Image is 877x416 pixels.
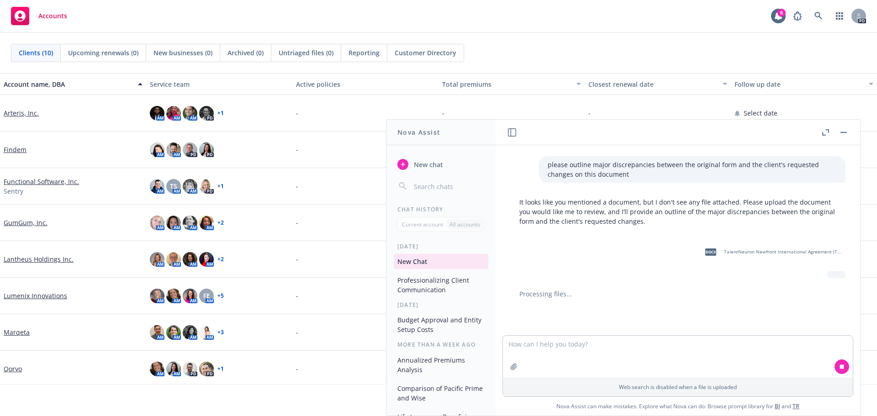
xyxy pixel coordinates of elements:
[296,254,298,264] span: -
[217,257,224,262] a: + 2
[499,397,856,416] span: Nova Assist can make mistakes. Explore what Nova can do: Browse prompt library for and
[4,145,26,154] a: Findem
[394,273,488,297] button: Professionalizing Client Communication
[166,252,181,267] img: photo
[296,218,298,227] span: -
[166,362,181,376] img: photo
[296,327,298,337] span: -
[705,248,716,255] span: docx
[217,293,224,299] a: + 5
[548,160,836,179] p: please outline major discrepancies between the original form and the client's requested changes o...
[38,12,67,20] span: Accounts
[166,325,181,340] img: photo
[217,330,224,335] a: + 3
[183,252,197,267] img: photo
[386,341,496,348] div: More than a week ago
[150,106,164,121] img: photo
[386,301,496,309] div: [DATE]
[830,7,849,25] a: Switch app
[150,142,164,157] img: photo
[166,216,181,230] img: photo
[183,362,197,376] img: photo
[7,3,71,29] a: Accounts
[146,73,292,95] button: Service team
[4,79,132,89] div: Account name, DBA
[68,48,138,58] span: Upcoming renewals (0)
[510,289,845,299] div: Processing files...
[170,181,177,191] span: TS
[199,179,214,194] img: photo
[183,216,197,230] img: photo
[199,362,214,376] img: photo
[508,383,847,391] p: Web search is disabled when a file is uploaded
[588,108,591,118] span: -
[292,73,438,95] button: Active policies
[199,325,214,340] img: photo
[777,9,786,17] div: 6
[519,197,836,226] p: It looks like you mentioned a document, but I don't see any file attached. Please upload the docu...
[150,362,164,376] img: photo
[386,242,496,250] div: [DATE]
[349,48,380,58] span: Reporting
[449,221,480,228] p: All accounts
[166,142,181,157] img: photo
[296,108,298,118] span: -
[217,184,224,189] a: + 1
[744,108,777,118] span: Select date
[442,79,571,89] div: Total premiums
[150,252,164,267] img: photo
[809,7,828,25] a: Search
[788,7,807,25] a: Report a Bug
[166,106,181,121] img: photo
[585,73,731,95] button: Closest renewal date
[217,220,224,226] a: + 2
[199,216,214,230] img: photo
[183,179,197,194] img: photo
[402,221,443,228] p: Current account
[150,216,164,230] img: photo
[699,241,845,263] div: docxTalentNeuron Newfront International Agreement (TN Edits).docx
[296,364,298,374] span: -
[395,48,456,58] span: Customer Directory
[394,156,488,173] button: New chat
[199,252,214,267] img: photo
[199,106,214,121] img: photo
[4,218,48,227] a: GumGum, Inc.
[199,142,214,157] img: photo
[412,180,485,193] input: Search chats
[4,108,39,118] a: Arteris, Inc.
[442,108,444,118] span: -
[792,402,799,410] a: TR
[296,79,435,89] div: Active policies
[394,353,488,377] button: Annualized Premiums Analysis
[183,142,197,157] img: photo
[438,73,585,95] button: Total premiums
[166,289,181,303] img: photo
[227,48,264,58] span: Archived (0)
[588,79,717,89] div: Closest renewal date
[150,179,164,194] img: photo
[4,364,22,374] a: Qorvo
[150,289,164,303] img: photo
[217,111,224,116] a: + 1
[394,312,488,337] button: Budget Approval and Entity Setup Costs
[150,79,289,89] div: Service team
[394,381,488,405] button: Comparison of Pacific Prime and Wise
[394,254,488,269] button: New Chat
[296,181,298,191] span: -
[4,254,74,264] a: Lantheus Holdings Inc.
[731,73,877,95] button: Follow up date
[734,79,863,89] div: Follow up date
[203,291,210,300] span: FE
[296,291,298,300] span: -
[150,325,164,340] img: photo
[183,106,197,121] img: photo
[279,48,333,58] span: Untriaged files (0)
[386,205,496,213] div: Chat History
[183,289,197,303] img: photo
[19,48,53,58] span: Clients (10)
[4,177,79,186] a: Functional Software, Inc.
[775,402,780,410] a: BI
[412,160,443,169] span: New chat
[4,186,23,196] span: Sentry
